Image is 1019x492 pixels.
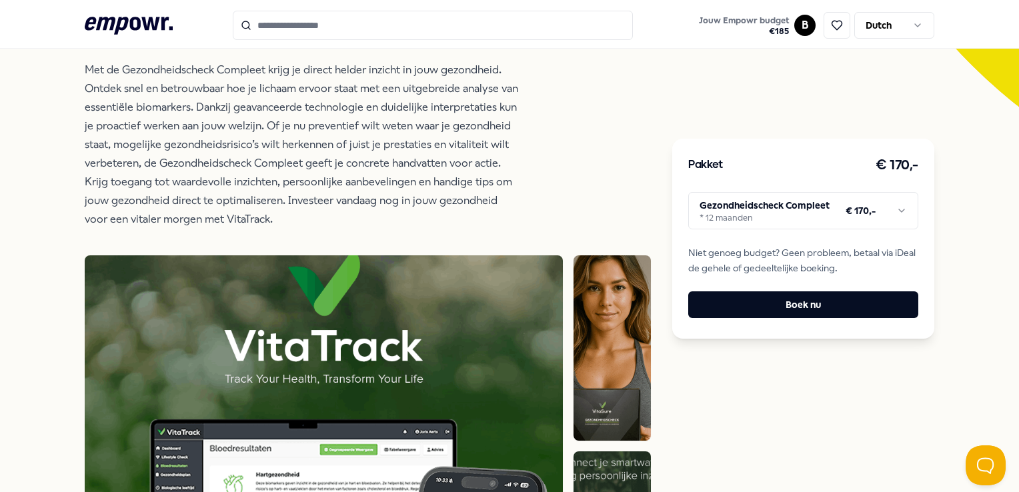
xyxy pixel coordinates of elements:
[694,11,794,39] a: Jouw Empowr budget€185
[696,13,792,39] button: Jouw Empowr budget€185
[688,245,918,275] span: Niet genoeg budget? Geen probleem, betaal via iDeal de gehele of gedeeltelijke boeking.
[688,291,918,318] button: Boek nu
[688,157,723,174] h3: Pakket
[966,445,1006,485] iframe: Help Scout Beacon - Open
[233,11,633,40] input: Search for products, categories or subcategories
[699,15,789,26] span: Jouw Empowr budget
[85,61,518,229] p: Met de Gezondheidscheck Compleet krijg je direct helder inzicht in jouw gezondheid. Ontdek snel e...
[876,155,918,176] h3: € 170,-
[794,15,816,36] button: B
[574,255,652,441] img: Product Image
[699,26,789,37] span: € 185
